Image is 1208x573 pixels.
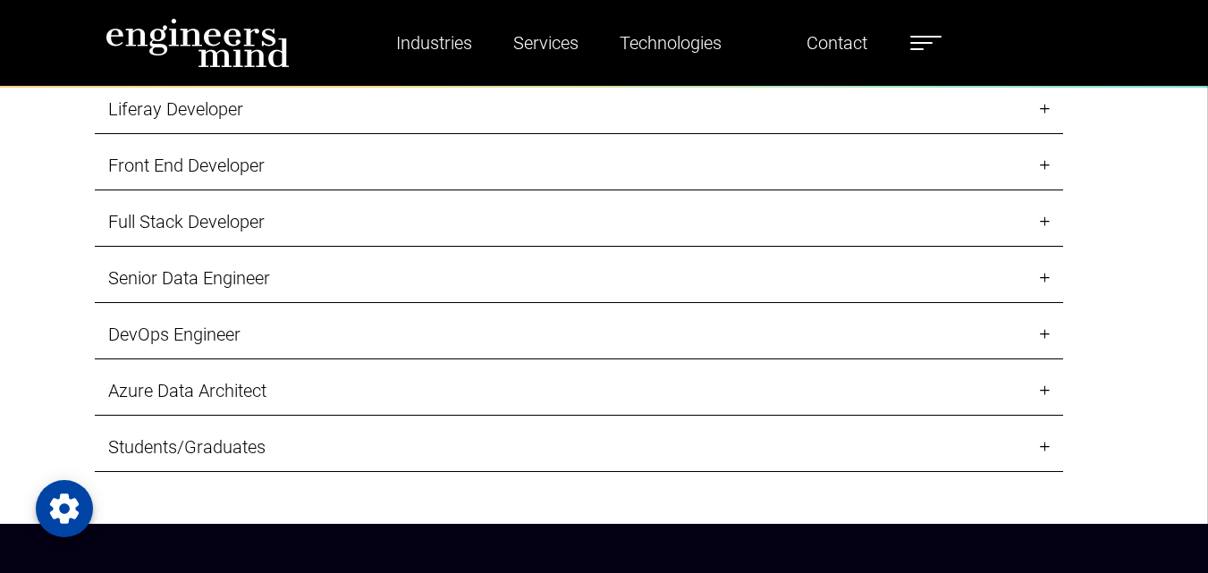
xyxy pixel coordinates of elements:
a: Front End Developer [95,141,1063,190]
a: DevOps Engineer [95,310,1063,359]
a: Senior Data Engineer [95,254,1063,303]
a: Services [506,22,586,63]
a: Industries [389,22,479,63]
a: Liferay Developer [95,85,1063,134]
a: Azure Data Architect [95,367,1063,416]
a: Technologies [612,22,729,63]
a: Students/Graduates [95,423,1063,472]
a: Full Stack Developer [95,198,1063,247]
a: Contact [799,22,874,63]
img: logo [106,18,290,68]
